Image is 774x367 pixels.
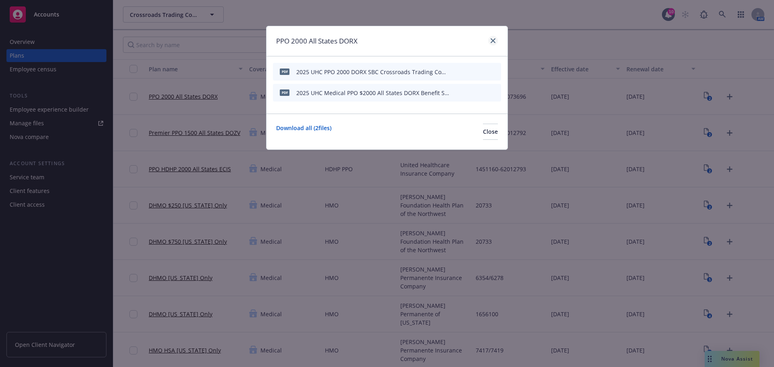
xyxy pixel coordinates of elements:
[276,124,331,140] a: Download all ( 2 files)
[465,89,471,97] button: download file
[483,124,498,140] button: Close
[488,36,498,46] a: close
[491,89,498,97] button: archive file
[276,36,358,46] h1: PPO 2000 All States DORX
[280,89,289,95] span: pdf
[478,68,485,76] button: preview file
[280,68,289,75] span: pdf
[465,68,471,76] button: download file
[491,68,498,76] button: archive file
[478,89,485,97] button: preview file
[296,68,450,76] div: 2025 UHC PPO 2000 DORX SBC Crossroads Trading Company.pdf
[296,89,450,97] div: 2025 UHC Medical PPO $2000 All States DORX Benefit Summary Crossroads Trading Company.pdf
[483,128,498,135] span: Close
